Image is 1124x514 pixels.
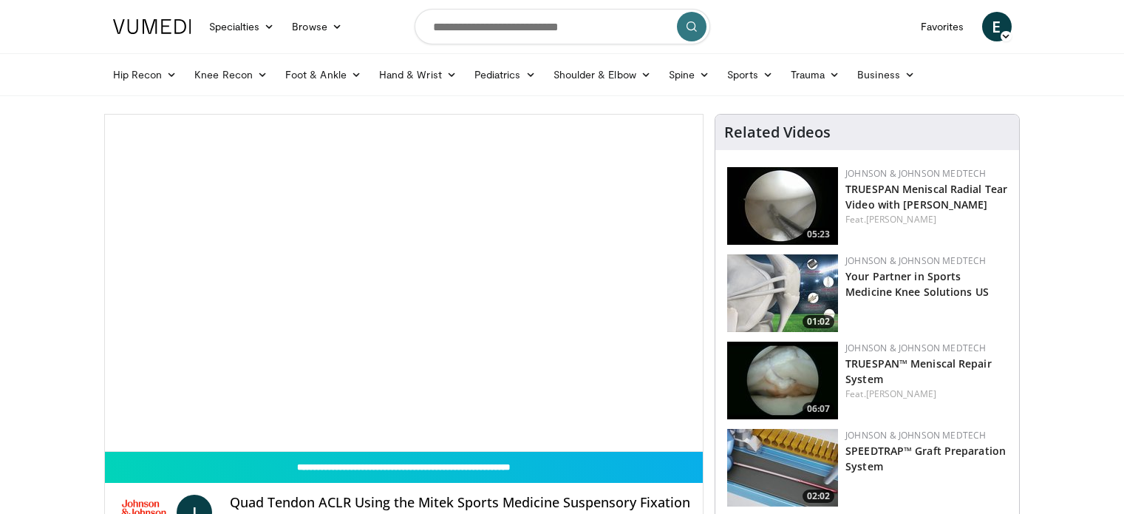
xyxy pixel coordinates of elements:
a: Trauma [782,60,849,89]
a: Favorites [912,12,973,41]
a: Pediatrics [466,60,545,89]
img: VuMedi Logo [113,19,191,34]
a: SPEEDTRAP™ Graft Preparation System [845,444,1006,473]
a: 05:23 [727,167,838,245]
a: Shoulder & Elbow [545,60,660,89]
img: e42d750b-549a-4175-9691-fdba1d7a6a0f.150x105_q85_crop-smart_upscale.jpg [727,342,838,419]
a: Business [848,60,924,89]
a: Sports [718,60,782,89]
a: Hip Recon [104,60,186,89]
a: Foot & Ankle [276,60,370,89]
a: Johnson & Johnson MedTech [845,429,986,442]
a: Your Partner in Sports Medicine Knee Solutions US [845,269,989,299]
a: Knee Recon [185,60,276,89]
a: 02:02 [727,429,838,507]
a: Browse [283,12,351,41]
a: TRUESPAN™ Meniscal Repair System [845,356,992,386]
span: 05:23 [803,228,834,241]
a: Spine [660,60,718,89]
img: 0543fda4-7acd-4b5c-b055-3730b7e439d4.150x105_q85_crop-smart_upscale.jpg [727,254,838,332]
a: [PERSON_NAME] [866,213,936,226]
video-js: Video Player [105,115,704,452]
input: Search topics, interventions [415,9,710,44]
span: 01:02 [803,315,834,328]
a: Johnson & Johnson MedTech [845,342,986,354]
a: 01:02 [727,254,838,332]
a: Specialties [200,12,284,41]
a: Johnson & Johnson MedTech [845,167,986,180]
a: TRUESPAN Meniscal Radial Tear Video with [PERSON_NAME] [845,182,1007,212]
a: 06:07 [727,342,838,419]
a: Johnson & Johnson MedTech [845,254,986,267]
span: 06:07 [803,402,834,416]
a: Hand & Wrist [370,60,466,89]
h4: Related Videos [724,124,831,141]
div: Feat. [845,213,1007,226]
img: a9cbc79c-1ae4-425c-82e8-d1f73baa128b.150x105_q85_crop-smart_upscale.jpg [727,167,838,245]
span: 02:02 [803,490,834,503]
div: Feat. [845,388,1007,401]
a: E [982,12,1012,41]
a: [PERSON_NAME] [866,388,936,400]
img: a46a2fe1-2704-4a9e-acc3-1c278068f6c4.150x105_q85_crop-smart_upscale.jpg [727,429,838,507]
